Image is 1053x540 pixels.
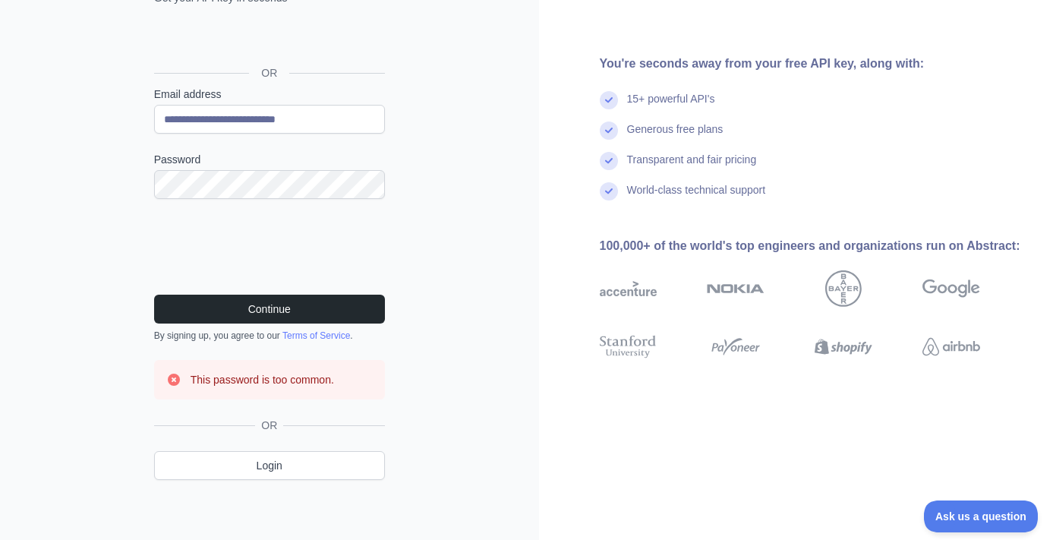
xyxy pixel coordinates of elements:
iframe: Кнопка "Войти с аккаунтом Google" [147,22,389,55]
img: shopify [815,333,872,362]
img: airbnb [922,333,980,362]
div: You're seconds away from your free API key, along with: [600,55,1029,73]
label: Email address [154,87,385,102]
img: payoneer [707,333,765,362]
img: check mark [600,122,618,140]
div: World-class technical support [627,182,766,213]
div: Transparent and fair pricing [627,152,757,182]
label: Password [154,152,385,167]
span: OR [249,65,289,81]
div: 15+ powerful API's [627,91,715,122]
iframe: Toggle Customer Support [924,501,1038,532]
div: 100,000+ of the world's top engineers and organizations run on Abstract: [600,237,1029,255]
img: google [922,270,980,307]
a: Terms of Service [282,330,350,341]
img: bayer [825,270,862,307]
img: nokia [707,270,765,307]
button: Continue [154,295,385,324]
img: check mark [600,152,618,170]
div: Войти с аккаунтом Google (откроется в новой вкладке) [154,22,382,55]
iframe: reCAPTCHA [154,217,385,276]
a: Login [154,451,385,480]
div: Generous free plans [627,122,724,152]
img: check mark [600,91,618,109]
span: OR [255,418,283,433]
img: check mark [600,182,618,201]
img: accenture [600,270,657,307]
div: By signing up, you agree to our . [154,330,385,342]
img: stanford university [600,333,657,362]
h3: This password is too common. [191,372,334,387]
